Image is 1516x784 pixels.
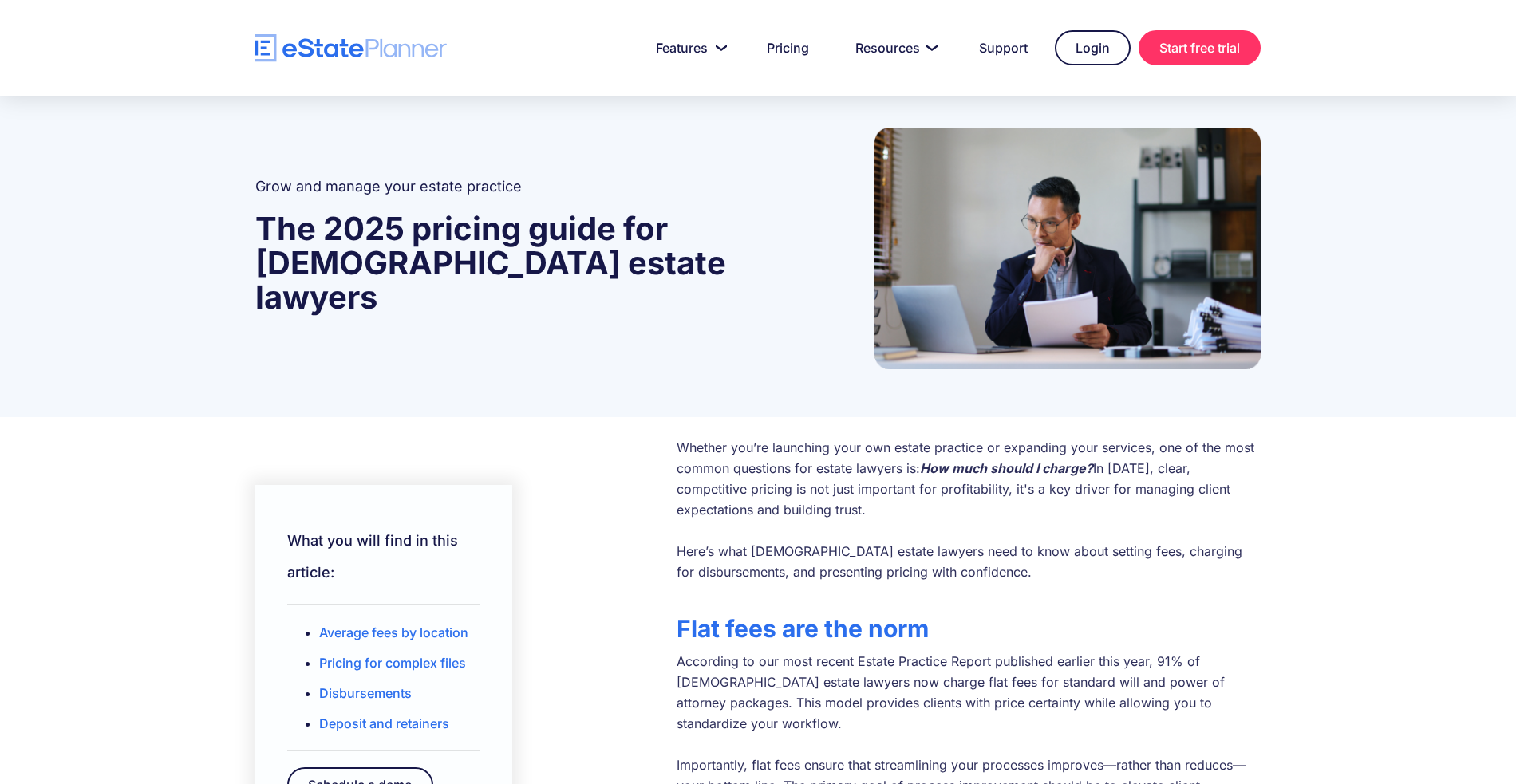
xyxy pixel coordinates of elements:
a: Login [1055,30,1131,65]
a: Pricing [748,32,828,64]
a: Support [960,32,1047,64]
strong: The 2025 pricing guide for [DEMOGRAPHIC_DATA] estate lawyers [255,209,726,317]
h2: What you will find in this article: [287,525,480,589]
em: How much should I charge? [920,460,1093,476]
a: home [255,34,447,62]
a: Disbursements [319,685,412,701]
a: Pricing for complex files [319,655,466,671]
a: Features [637,32,740,64]
a: Start free trial [1139,30,1261,65]
a: Resources [836,32,952,64]
a: Deposit and retainers [319,715,449,731]
p: Whether you’re launching your own estate practice or expanding your services, one of the most com... [677,437,1261,582]
a: Average fees by location [319,624,468,640]
strong: Flat fees are the norm [677,614,929,643]
h2: Grow and manage your estate practice [255,176,835,197]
